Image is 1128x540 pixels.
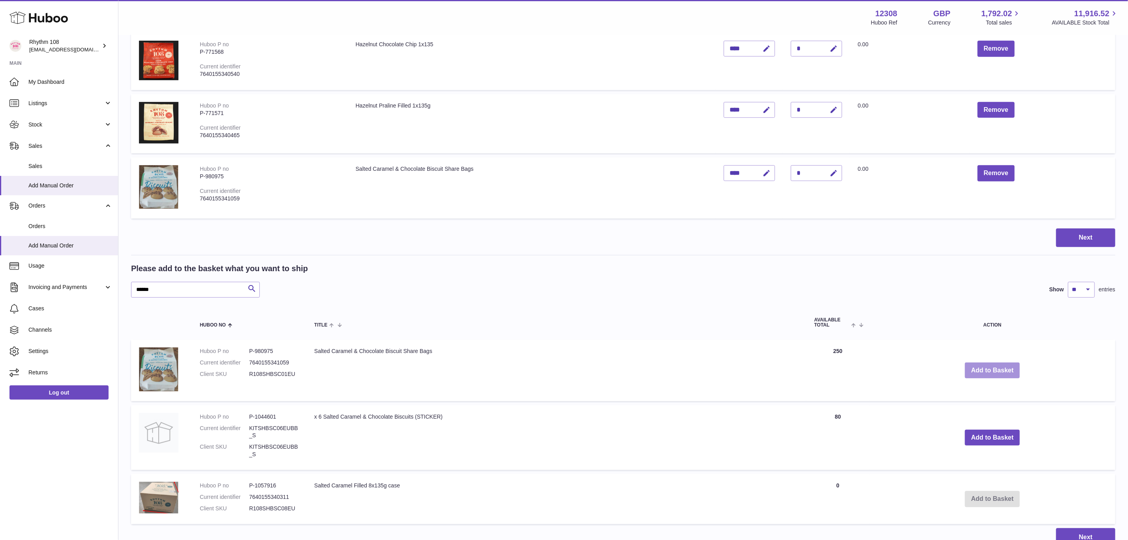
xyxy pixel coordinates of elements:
[1074,8,1109,19] span: 11,916.52
[28,242,112,249] span: Add Manual Order
[28,182,112,189] span: Add Manual Order
[139,413,178,453] img: x 6 Salted Caramel & Chocolate Biscuits (STICKER)
[986,19,1021,26] span: Total sales
[249,413,298,421] dd: P-1044601
[28,305,112,312] span: Cases
[314,323,327,328] span: Title
[200,110,340,117] div: P-771571
[249,443,298,458] dd: KITSHBSC06EUBB_S
[982,8,1021,26] a: 1,792.02 Total sales
[9,40,21,52] img: orders@rhythm108.com
[200,48,340,56] div: P-771568
[982,8,1012,19] span: 1,792.02
[875,8,897,19] strong: 12308
[139,102,178,143] img: Hazelnut Praline Filled 1x135g
[806,340,869,401] td: 250
[806,405,869,470] td: 80
[306,474,806,524] td: Salted Caramel Filled 8x135g case
[200,493,249,501] dt: Current identifier
[200,102,229,109] div: Huboo P no
[965,363,1020,379] button: Add to Basket
[139,165,178,209] img: Salted Caramel & Chocolate Biscuit Share Bags
[28,142,104,150] span: Sales
[139,347,178,391] img: Salted Caramel & Chocolate Biscuit Share Bags
[249,425,298,440] dd: KITSHBSC06EUBB_S
[978,165,1015,181] button: Remove
[28,223,112,230] span: Orders
[306,340,806,401] td: Salted Caramel & Chocolate Biscuit Share Bags
[200,370,249,378] dt: Client SKU
[28,369,112,376] span: Returns
[978,41,1015,57] button: Remove
[9,385,109,400] a: Log out
[28,100,104,107] span: Listings
[28,283,104,291] span: Invoicing and Payments
[29,38,100,53] div: Rhythm 108
[28,121,104,128] span: Stock
[28,347,112,355] span: Settings
[348,94,716,153] td: Hazelnut Praline Filled 1x135g
[933,8,950,19] strong: GBP
[1052,19,1119,26] span: AVAILABLE Stock Total
[28,78,112,86] span: My Dashboard
[200,323,226,328] span: Huboo no
[200,443,249,458] dt: Client SKU
[200,425,249,440] dt: Current identifier
[249,347,298,355] dd: P-980975
[200,70,340,78] div: 7640155340540
[869,310,1115,336] th: Action
[249,505,298,512] dd: R108SHBSC08EU
[249,359,298,366] dd: 7640155341059
[200,413,249,421] dt: Huboo P no
[965,430,1020,446] button: Add to Basket
[131,263,308,274] h2: Please add to the basket what you want to ship
[200,41,229,47] div: Huboo P no
[928,19,951,26] div: Currency
[200,125,241,131] div: Current identifier
[200,132,340,139] div: 7640155340465
[139,41,178,80] img: Hazelnut Chocolate Chip 1x135
[806,474,869,524] td: 0
[28,326,112,334] span: Channels
[249,370,298,378] dd: R108SHBSC01EU
[200,482,249,489] dt: Huboo P no
[139,482,178,514] img: Salted Caramel Filled 8x135g case
[858,41,869,47] span: 0.00
[249,482,298,489] dd: P-1057916
[858,166,869,172] span: 0.00
[1056,228,1115,247] button: Next
[29,46,116,53] span: [EMAIL_ADDRESS][DOMAIN_NAME]
[200,195,340,202] div: 7640155341059
[978,102,1015,118] button: Remove
[249,493,298,501] dd: 7640155340311
[200,505,249,512] dt: Client SKU
[200,173,340,180] div: P-980975
[1049,286,1064,293] label: Show
[858,102,869,109] span: 0.00
[814,317,849,328] span: AVAILABLE Total
[28,162,112,170] span: Sales
[28,202,104,210] span: Orders
[1052,8,1119,26] a: 11,916.52 AVAILABLE Stock Total
[200,166,229,172] div: Huboo P no
[200,63,241,70] div: Current identifier
[348,33,716,90] td: Hazelnut Chocolate Chip 1x135
[1099,286,1115,293] span: entries
[871,19,897,26] div: Huboo Ref
[200,359,249,366] dt: Current identifier
[200,347,249,355] dt: Huboo P no
[348,157,716,219] td: Salted Caramel & Chocolate Biscuit Share Bags
[28,262,112,270] span: Usage
[306,405,806,470] td: x 6 Salted Caramel & Chocolate Biscuits (STICKER)
[200,188,241,194] div: Current identifier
